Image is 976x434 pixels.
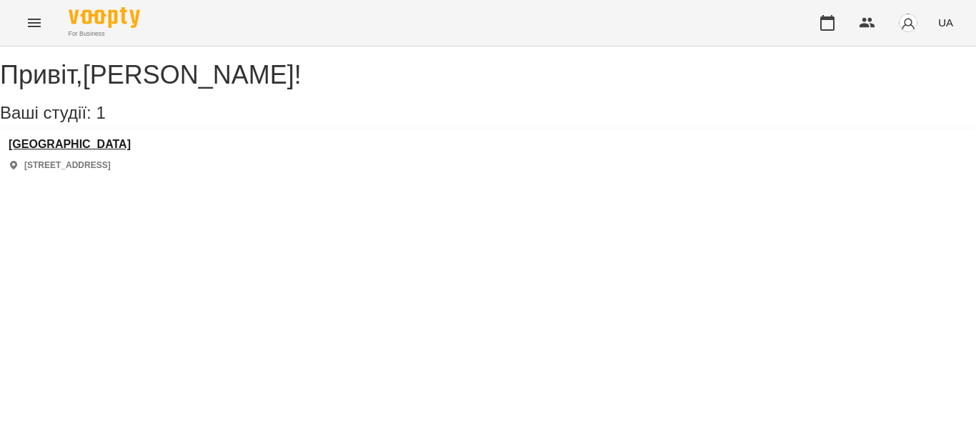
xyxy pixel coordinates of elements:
a: [GEOGRAPHIC_DATA] [9,138,131,151]
img: avatar_s.png [898,13,918,33]
span: For Business [69,29,140,39]
button: UA [932,9,959,36]
span: UA [938,15,953,30]
p: [STREET_ADDRESS] [24,159,111,172]
span: 1 [96,103,105,122]
img: Voopty Logo [69,7,140,28]
button: Menu [17,6,51,40]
